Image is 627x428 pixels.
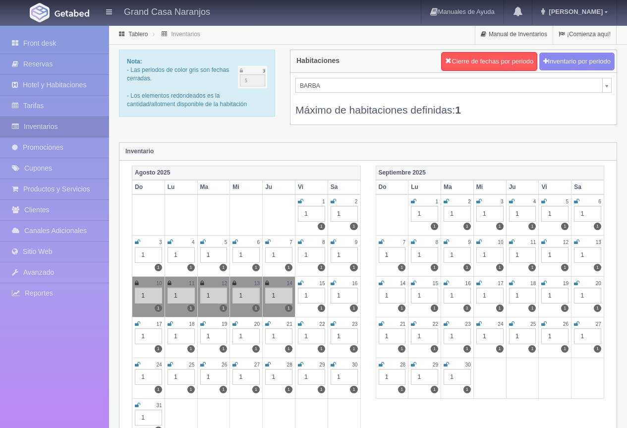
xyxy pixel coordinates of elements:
label: 1 [463,345,471,353]
label: 1 [528,264,536,271]
label: 1 [528,223,536,230]
label: 1 [350,305,357,312]
div: 1 [476,328,504,344]
small: 17 [156,321,162,327]
label: 1 [350,223,357,230]
small: 13 [596,240,601,245]
small: 26 [222,362,227,367]
label: 1 [187,345,195,353]
small: 25 [189,362,194,367]
small: 21 [287,321,292,327]
label: 1 [285,386,292,393]
label: 1 [496,345,504,353]
label: 1 [561,264,569,271]
small: 28 [287,362,292,367]
label: 1 [528,305,536,312]
label: 1 [285,305,292,312]
small: 19 [222,321,227,327]
small: 19 [563,281,569,286]
a: Tablero [128,31,148,38]
small: 11 [530,240,536,245]
small: 9 [355,240,358,245]
label: 1 [155,305,162,312]
div: 1 [298,206,325,222]
div: 1 [232,288,260,304]
small: 12 [222,281,227,286]
span: BARBA [300,78,598,93]
div: 1 [298,288,325,304]
div: 1 [135,247,162,263]
small: 1 [435,199,438,204]
small: 6 [598,199,601,204]
div: 1 [168,247,195,263]
small: 17 [498,281,503,286]
img: Getabed [55,9,89,17]
label: 1 [350,386,357,393]
div: 1 [265,288,292,304]
label: 1 [496,223,504,230]
small: 29 [433,362,438,367]
div: 1 [232,247,260,263]
span: [PERSON_NAME] [546,8,603,15]
div: 1 [476,206,504,222]
label: 1 [561,345,569,353]
small: 3 [501,199,504,204]
label: 1 [220,305,227,312]
div: 1 [476,247,504,263]
small: 2 [468,199,471,204]
label: 1 [463,305,471,312]
label: 1 [318,223,325,230]
small: 10 [498,240,503,245]
small: 8 [435,240,438,245]
div: 1 [541,206,569,222]
label: 1 [318,264,325,271]
th: Agosto 2025 [132,166,361,180]
div: 1 [379,328,406,344]
div: 1 [574,206,601,222]
th: Ma [441,180,474,194]
small: 25 [530,321,536,327]
label: 1 [155,345,162,353]
small: 4 [192,240,195,245]
small: 20 [254,321,260,327]
a: Inventarios [171,31,200,38]
small: 16 [352,281,357,286]
small: 31 [156,403,162,408]
label: 1 [431,345,438,353]
div: 1 [298,369,325,385]
label: 1 [431,305,438,312]
label: 1 [285,345,292,353]
small: 5 [566,199,569,204]
th: Mi [230,180,263,194]
label: 1 [398,305,405,312]
label: 1 [285,264,292,271]
small: 26 [563,321,569,327]
strong: Inventario [125,148,154,155]
small: 15 [433,281,438,286]
small: 2 [355,199,358,204]
div: 1 [265,328,292,344]
label: 1 [594,264,601,271]
div: 1 [509,288,536,304]
b: Nota: [127,58,142,65]
small: 10 [156,281,162,286]
small: 20 [596,281,601,286]
div: 1 [331,288,358,304]
small: 29 [319,362,325,367]
div: 1 [476,288,504,304]
div: 1 [135,369,162,385]
div: 1 [200,247,228,263]
small: 11 [189,281,194,286]
div: 1 [444,288,471,304]
small: 15 [319,281,325,286]
label: 1 [463,386,471,393]
small: 3 [159,240,162,245]
th: Vi [295,180,328,194]
small: 8 [322,240,325,245]
small: 30 [352,362,357,367]
small: 4 [533,199,536,204]
div: 1 [298,328,325,344]
div: 1 [331,247,358,263]
div: 1 [331,206,358,222]
label: 1 [594,345,601,353]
